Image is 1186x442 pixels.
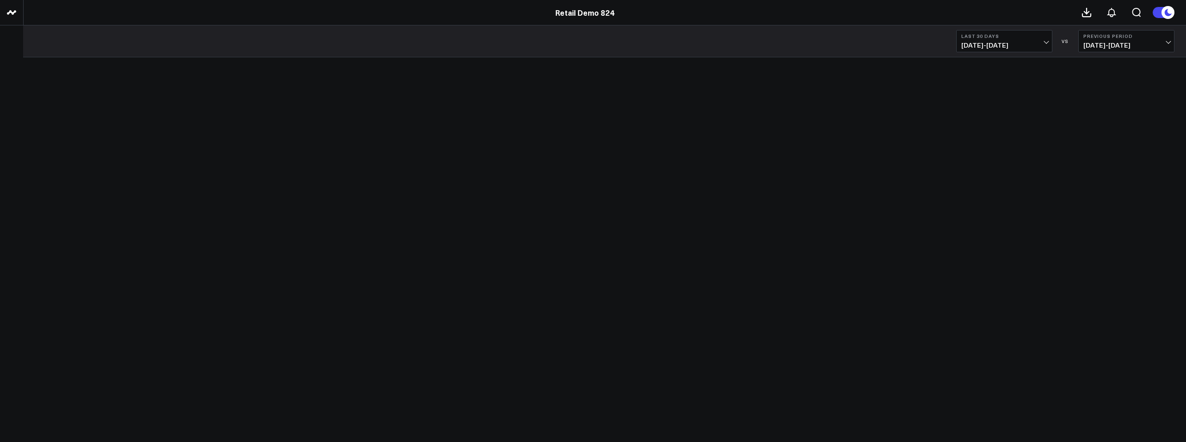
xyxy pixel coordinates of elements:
[1083,33,1169,39] b: Previous Period
[961,42,1047,49] span: [DATE] - [DATE]
[961,33,1047,39] b: Last 30 Days
[1078,30,1174,52] button: Previous Period[DATE]-[DATE]
[1057,38,1074,44] div: VS
[555,7,615,18] a: Retail Demo 824
[956,30,1052,52] button: Last 30 Days[DATE]-[DATE]
[1083,42,1169,49] span: [DATE] - [DATE]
